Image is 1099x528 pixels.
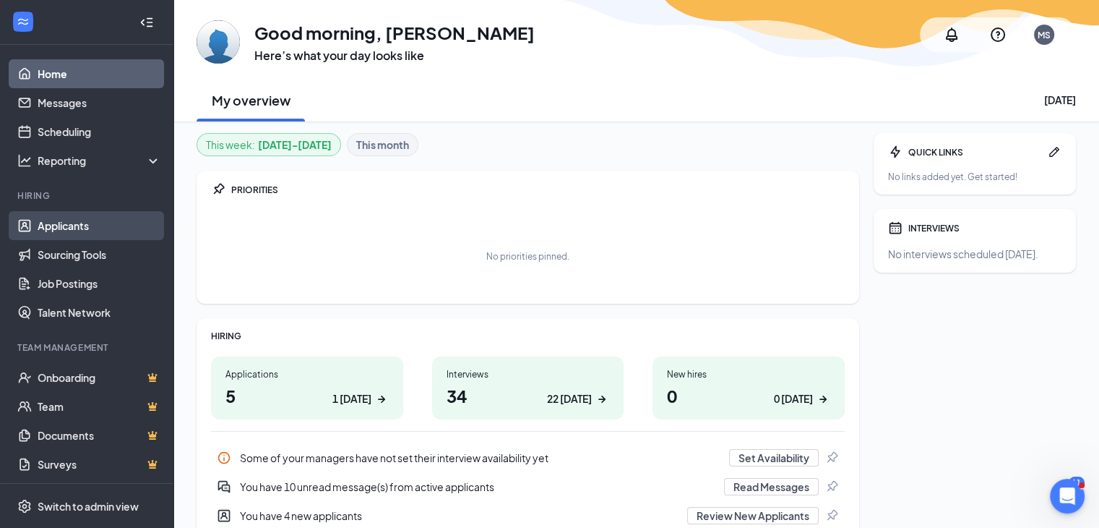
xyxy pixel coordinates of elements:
svg: Calendar [888,221,902,235]
div: You have 10 unread message(s) from active applicants [211,472,845,501]
svg: Bolt [888,145,902,159]
div: PRIORITIES [231,184,845,196]
svg: Pin [824,480,839,494]
button: Review New Applicants [687,507,819,524]
div: Some of your managers have not set their interview availability yet [240,451,720,465]
a: TeamCrown [38,392,161,421]
div: Reporting [38,153,162,168]
button: Read Messages [724,478,819,495]
svg: WorkstreamLogo [16,14,30,29]
a: Home [38,59,161,88]
div: 22 [DATE] [547,391,592,406]
h1: 5 [225,383,389,408]
a: SurveysCrown [38,450,161,479]
a: DoubleChatActiveYou have 10 unread message(s) from active applicantsRead MessagesPin [211,472,845,501]
a: Applicants [38,211,161,240]
div: Some of your managers have not set their interview availability yet [211,443,845,472]
svg: Pen [1047,145,1061,159]
a: Messages [38,88,161,117]
svg: ArrowRight [374,392,389,406]
a: DocumentsCrown [38,421,161,450]
h1: Good morning, [PERSON_NAME] [254,20,535,45]
b: [DATE] - [DATE] [258,137,332,153]
a: Sourcing Tools [38,240,161,269]
svg: Pin [824,508,839,523]
div: QUICK LINKS [908,146,1041,158]
svg: Settings [17,499,32,514]
div: Team Management [17,341,158,354]
a: New hires00 [DATE]ArrowRight [652,357,845,420]
svg: QuestionInfo [989,26,1007,43]
svg: Pin [211,182,225,197]
svg: ArrowRight [595,392,609,406]
div: This week : [206,137,332,153]
div: You have 10 unread message(s) from active applicants [240,480,715,494]
svg: Pin [824,451,839,465]
svg: Info [217,451,231,465]
div: 0 [DATE] [774,391,813,406]
svg: UserEntity [217,508,231,523]
div: Interviews [447,368,610,380]
div: No links added yet. Get started! [888,171,1061,183]
div: No priorities pinned. [486,250,569,263]
svg: DoubleChatActive [217,480,231,494]
a: OnboardingCrown [38,363,161,392]
div: 11 [1069,477,1085,489]
svg: Notifications [943,26,960,43]
div: [DATE] [1044,93,1076,107]
a: Job Postings [38,269,161,298]
h1: 34 [447,383,610,408]
div: No interviews scheduled [DATE]. [888,247,1061,261]
a: Interviews3422 [DATE]ArrowRight [432,357,624,420]
button: Set Availability [729,449,819,467]
div: Hiring [17,190,158,202]
iframe: Intercom live chat [1050,479,1085,514]
svg: Collapse [139,15,154,30]
h1: 0 [667,383,830,408]
div: 1 [DATE] [332,391,371,406]
div: INTERVIEWS [908,222,1061,234]
div: Applications [225,368,389,380]
a: Talent Network [38,298,161,327]
h3: Here’s what your day looks like [254,48,535,64]
a: Applications51 [DATE]ArrowRight [211,357,403,420]
svg: ArrowRight [816,392,830,406]
div: Switch to admin view [38,499,139,514]
a: InfoSome of your managers have not set their interview availability yetSet AvailabilityPin [211,443,845,472]
a: Scheduling [38,117,161,146]
svg: Analysis [17,153,32,168]
h2: My overview [212,91,290,109]
div: HIRING [211,330,845,342]
img: Mihir Singh [197,20,240,64]
b: This month [356,137,409,153]
div: You have 4 new applicants [240,508,678,523]
div: New hires [667,368,830,380]
div: MS [1038,29,1051,41]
